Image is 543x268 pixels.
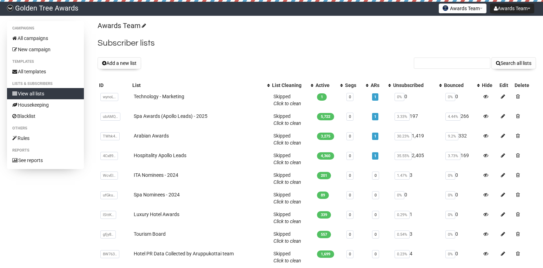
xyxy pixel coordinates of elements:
li: Campaigns [7,24,84,33]
a: All campaigns [7,33,84,44]
span: 0% [395,93,404,101]
td: 0 [443,208,481,228]
span: 3,275 [317,133,334,140]
span: 35.55% [395,152,412,160]
li: Others [7,124,84,133]
a: 0 [349,173,351,178]
span: Skipped [273,133,301,146]
span: 1.47% [395,172,410,180]
img: favicons [443,5,448,11]
span: Skipped [273,251,301,263]
a: 1 [374,154,376,158]
span: lSttK.. [100,211,116,219]
td: 2,405 [392,149,443,169]
a: All templates [7,66,84,77]
div: List Cleaning [272,82,307,89]
span: 1,699 [317,250,334,258]
a: Rules [7,133,84,144]
th: List: No sort applied, activate to apply an ascending sort [131,80,271,90]
th: ARs: No sort applied, activate to apply an ascending sort [369,80,392,90]
a: ITA Nominees - 2024 [134,172,178,178]
a: 0 [349,95,351,99]
span: wynoL.. [100,93,118,101]
div: Edit [499,82,512,89]
td: 0 [443,228,481,247]
a: 1 [374,95,376,99]
span: 8W763.. [100,250,119,258]
td: 0 [443,247,481,267]
span: 0% [445,211,455,219]
span: Skipped [273,113,301,126]
button: Add a new list [98,57,141,69]
img: f8b559bad824ed76f7defaffbc1b54fa [7,5,13,11]
th: Hide: No sort applied, sorting is disabled [481,80,498,90]
a: 0 [349,134,351,139]
a: Click to clean [273,199,301,205]
td: 0 [443,169,481,188]
a: Click to clean [273,179,301,185]
td: 332 [443,129,481,149]
span: Skipped [273,231,301,244]
span: 30.23% [395,132,412,140]
span: 339 [317,211,331,219]
span: 4.44% [445,113,461,121]
div: ARs [371,82,385,89]
span: 9.2% [445,132,458,140]
span: 4Cx89.. [100,152,118,160]
a: 0 [349,114,351,119]
a: Click to clean [273,219,301,224]
span: 557 [317,231,331,238]
a: Tourism Board [134,231,166,237]
a: Housekeeping [7,99,84,110]
a: See reports [7,155,84,166]
div: Delete [515,82,535,89]
a: 0 [349,154,351,158]
a: 1 [374,134,376,139]
span: 0% [445,172,455,180]
span: 0.29% [395,211,410,219]
td: 3 [392,169,443,188]
td: 3 [392,228,443,247]
li: Templates [7,58,84,66]
span: WcvEI.. [100,172,118,180]
a: Arabian Awards [134,133,169,139]
a: Click to clean [273,238,301,244]
th: Unsubscribed: No sort applied, activate to apply an ascending sort [392,80,443,90]
div: Unsubscribed [393,82,436,89]
span: 4,360 [317,152,334,160]
a: Hospitality Apollo Leads [134,153,186,158]
td: 0 [392,90,443,110]
span: 0% [445,230,455,239]
span: 3.73% [445,152,461,160]
span: 5,722 [317,113,334,120]
button: Search all lists [491,57,536,69]
td: 1,419 [392,129,443,149]
a: New campaign [7,44,84,55]
a: 0 [349,193,351,197]
a: Luxury Hotel Awards [134,212,179,217]
td: 266 [443,110,481,129]
td: 0 [443,188,481,208]
a: Technology - Marketing [134,94,184,99]
th: ID: No sort applied, sorting is disabled [98,80,131,90]
div: Active [316,82,337,89]
a: View all lists [7,88,84,99]
td: 169 [443,149,481,169]
span: 0% [445,250,455,258]
a: Hotel PR Data Collected by Aruppukottai team [134,251,234,256]
a: 0 [375,232,377,237]
span: 0% [445,191,455,199]
span: 0% [395,191,404,199]
span: 3.33% [395,113,410,121]
div: List [132,82,264,89]
span: Skipped [273,192,301,205]
div: Segs [345,82,362,89]
div: Hide [482,82,497,89]
a: Click to clean [273,101,301,106]
a: Blacklist [7,110,84,122]
span: 0% [445,93,455,101]
a: 0 [375,193,377,197]
a: 0 [349,213,351,217]
th: Delete: No sort applied, sorting is disabled [513,80,536,90]
span: TWhk4.. [100,132,120,140]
